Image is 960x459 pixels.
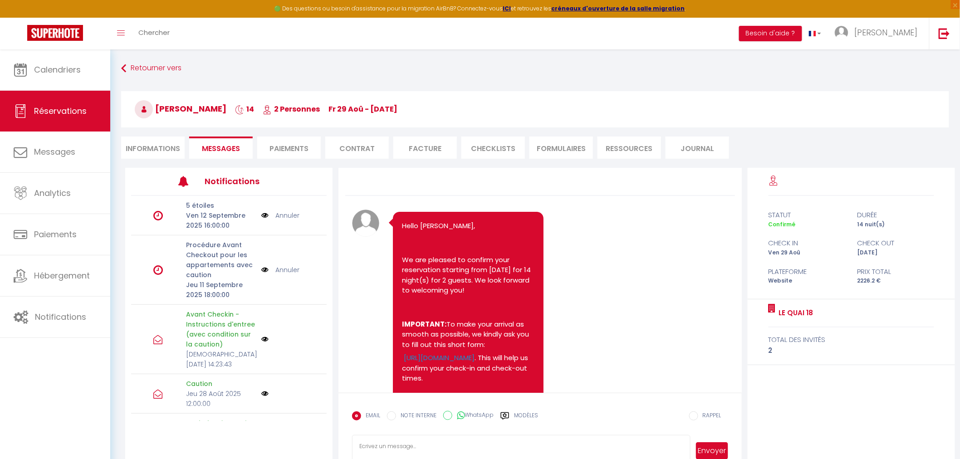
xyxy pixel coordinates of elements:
div: check in [762,238,851,249]
li: Informations [121,137,185,159]
a: Annuler [275,210,299,220]
p: Jeu 11 Septembre 2025 18:00:00 [186,280,255,300]
p: Procédure Avant Checkout pour les appartements avec caution [186,240,255,280]
span: Réservations [34,105,87,117]
div: 2226.2 € [851,277,940,285]
span: [PERSON_NAME] [135,103,226,114]
div: 2 [769,345,935,356]
img: logout [939,28,950,39]
li: Ressources [598,137,661,159]
div: durée [851,210,940,220]
p: Avant Checkin - Instructions d'entree (avec condition sur la caution) [186,309,255,349]
li: CHECKLISTS [461,137,525,159]
img: NO IMAGE [261,336,269,343]
li: Paiements [257,137,321,159]
a: Annuler [275,265,299,275]
div: check out [851,238,940,249]
span: [PERSON_NAME] [854,27,918,38]
p: 5 étoiles [186,200,255,210]
span: 2 Personnes [263,104,320,114]
p: Hello [PERSON_NAME], [402,221,534,231]
li: Facture [393,137,457,159]
h3: Notifications [205,171,286,191]
div: total des invités [769,334,935,345]
button: Besoin d'aide ? [739,26,802,41]
a: créneaux d'ouverture de la salle migration [552,5,685,12]
div: [DATE] [851,249,940,257]
span: Hébergement [34,270,90,281]
img: Super Booking [27,25,83,41]
strong: IMPORTANT: [402,319,446,329]
span: Paiements [34,229,77,240]
p: We are pleased to confirm your reservation starting from [DATE] for 14 night(s) for 2 guests. We ... [402,255,534,296]
iframe: Chat [921,418,953,452]
span: Calendriers [34,64,81,75]
img: avatar.png [352,210,379,237]
p: . This will help us confirm your check-in and check-out times. [402,353,534,384]
div: Ven 29 Aoû [762,249,851,257]
p: Après la Réservation - Envoi Formulaire et info Caution pour Booking et Direct [186,418,255,458]
p: To make your arrival as smooth as possible, we kindly ask you to fill out this short form: [402,319,534,350]
p: Caution [186,379,255,389]
button: Ouvrir le widget de chat LiveChat [7,4,34,31]
span: Chercher [138,28,170,37]
div: statut [762,210,851,220]
a: Retourner vers [121,60,949,77]
label: NOTE INTERNE [396,411,436,421]
div: Prix total [851,266,940,277]
a: ICI [503,5,511,12]
label: Modèles [514,411,538,427]
img: NO IMAGE [261,265,269,275]
p: Jeu 28 Août 2025 12:00:00 [186,389,255,409]
span: Confirmé [769,220,796,228]
span: Notifications [35,311,86,322]
a: LE QUAI 18 [776,308,813,318]
img: NO IMAGE [261,210,269,220]
a: [URL][DOMAIN_NAME] [404,353,475,362]
span: Fr 29 Aoû - [DATE] [328,104,397,114]
div: Website [762,277,851,285]
span: 14 [235,104,254,114]
p: [DEMOGRAPHIC_DATA][DATE] 14:23:43 [186,349,255,369]
li: Journal [666,137,729,159]
a: Chercher [132,18,176,49]
li: Contrat [325,137,389,159]
img: NO IMAGE [261,390,269,397]
span: Messages [202,143,240,154]
span: Analytics [34,187,71,199]
span: Messages [34,146,75,157]
div: Plateforme [762,266,851,277]
label: EMAIL [361,411,380,421]
li: FORMULAIRES [529,137,593,159]
a: ... [PERSON_NAME] [828,18,929,49]
img: ... [835,26,848,39]
div: 14 nuit(s) [851,220,940,229]
label: RAPPEL [698,411,721,421]
label: WhatsApp [452,411,494,421]
p: Ven 12 Septembre 2025 16:00:00 [186,210,255,230]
